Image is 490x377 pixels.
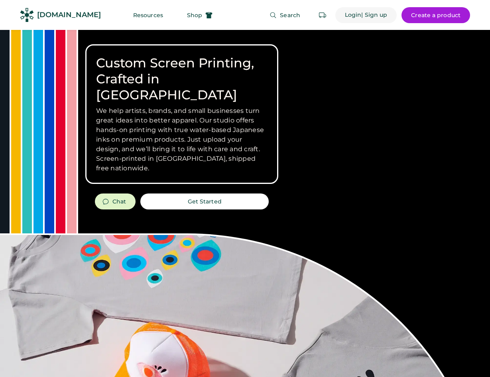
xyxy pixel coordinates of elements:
div: [DOMAIN_NAME] [37,10,101,20]
h1: Custom Screen Printing, Crafted in [GEOGRAPHIC_DATA] [96,55,268,103]
div: Login [345,11,362,19]
button: Resources [124,7,173,23]
button: Retrieve an order [315,7,331,23]
button: Chat [95,193,136,209]
img: Rendered Logo - Screens [20,8,34,22]
h3: We help artists, brands, and small businesses turn great ideas into better apparel. Our studio of... [96,106,268,173]
div: | Sign up [361,11,387,19]
span: Search [280,12,300,18]
span: Shop [187,12,202,18]
button: Get Started [140,193,269,209]
button: Search [260,7,310,23]
button: Shop [177,7,222,23]
button: Create a product [401,7,470,23]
